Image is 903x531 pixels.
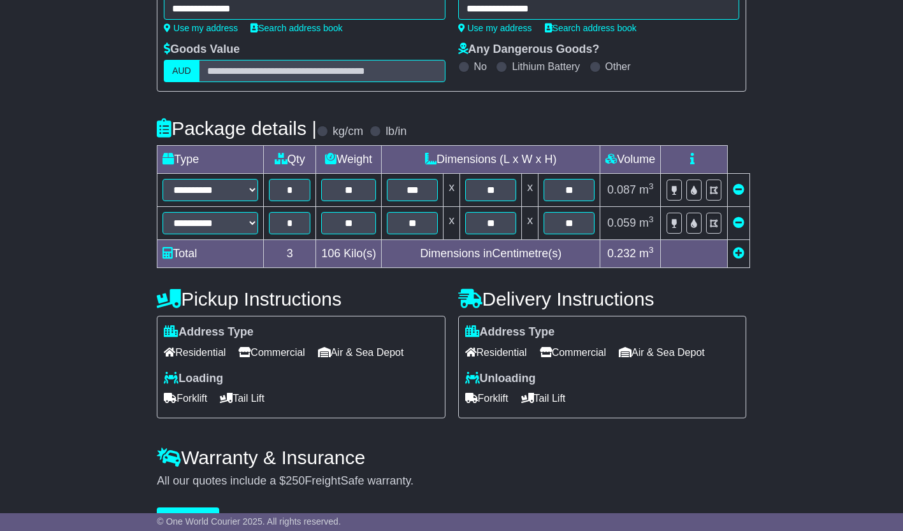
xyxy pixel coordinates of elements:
[540,343,606,362] span: Commercial
[545,23,637,33] a: Search address book
[522,174,538,207] td: x
[458,288,746,309] h4: Delivery Instructions
[458,23,532,33] a: Use my address
[318,343,404,362] span: Air & Sea Depot
[164,60,199,82] label: AUD
[382,240,600,268] td: Dimensions in Centimetre(s)
[157,447,746,468] h4: Warranty & Insurance
[512,60,580,73] label: Lithium Battery
[164,343,226,362] span: Residential
[386,125,407,139] label: lb/in
[164,372,223,386] label: Loading
[157,474,746,488] div: All our quotes include a $ FreightSafe warranty.
[733,216,744,229] a: Remove this item
[157,240,264,268] td: Total
[238,343,305,362] span: Commercial
[458,43,600,57] label: Any Dangerous Goods?
[474,60,487,73] label: No
[220,388,264,408] span: Tail Lift
[164,43,240,57] label: Goods Value
[521,388,566,408] span: Tail Lift
[164,388,207,408] span: Forklift
[649,181,654,191] sup: 3
[607,183,636,196] span: 0.087
[639,247,654,260] span: m
[465,343,527,362] span: Residential
[316,146,382,174] td: Weight
[250,23,342,33] a: Search address book
[157,288,445,309] h4: Pickup Instructions
[157,146,264,174] td: Type
[600,146,661,174] td: Volume
[444,207,460,240] td: x
[157,516,341,527] span: © One World Courier 2025. All rights reserved.
[639,183,654,196] span: m
[619,343,705,362] span: Air & Sea Depot
[333,125,363,139] label: kg/cm
[733,183,744,196] a: Remove this item
[264,146,316,174] td: Qty
[382,146,600,174] td: Dimensions (L x W x H)
[157,118,317,139] h4: Package details |
[465,372,536,386] label: Unloading
[164,23,238,33] a: Use my address
[164,325,254,339] label: Address Type
[465,388,509,408] span: Forklift
[465,325,555,339] label: Address Type
[444,174,460,207] td: x
[649,245,654,255] sup: 3
[733,247,744,260] a: Add new item
[264,240,316,268] td: 3
[607,247,636,260] span: 0.232
[522,207,538,240] td: x
[321,247,340,260] span: 106
[605,60,631,73] label: Other
[285,474,305,487] span: 250
[639,216,654,229] span: m
[316,240,382,268] td: Kilo(s)
[607,216,636,229] span: 0.059
[157,507,219,530] button: Get Quotes
[649,215,654,224] sup: 3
